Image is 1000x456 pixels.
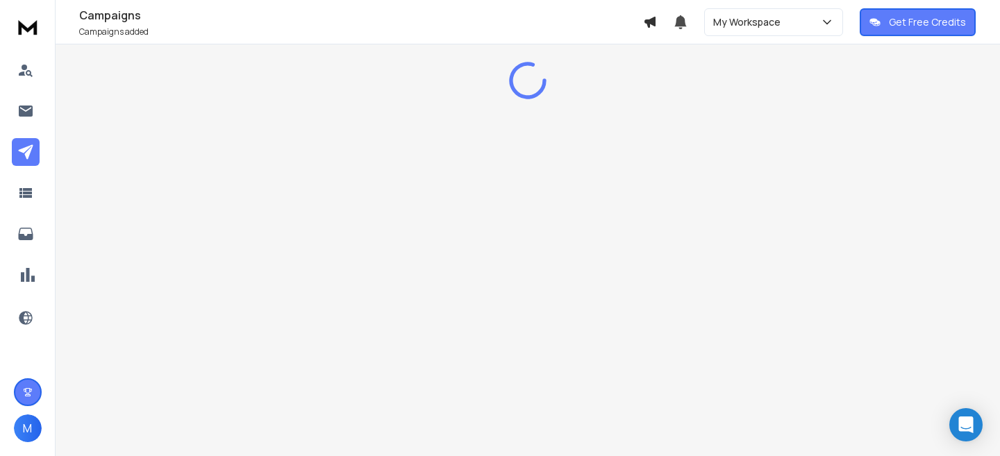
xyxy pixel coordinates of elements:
button: M [14,414,42,442]
button: Get Free Credits [860,8,976,36]
p: Get Free Credits [889,15,966,29]
img: logo [14,14,42,40]
h1: Campaigns [79,7,643,24]
p: Campaigns added [79,26,643,37]
div: Open Intercom Messenger [949,408,983,441]
p: My Workspace [713,15,786,29]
